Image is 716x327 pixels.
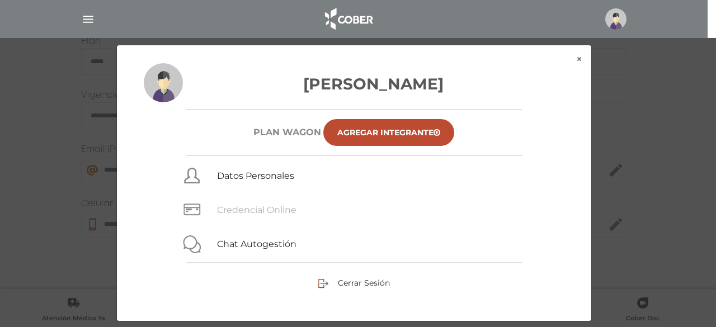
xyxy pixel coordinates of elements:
[144,72,564,96] h3: [PERSON_NAME]
[253,127,321,138] h6: Plan WAGON
[319,6,378,32] img: logo_cober_home-white.png
[605,8,626,30] img: profile-placeholder.svg
[217,170,294,181] a: Datos Personales
[81,12,95,26] img: Cober_menu-lines-white.svg
[217,239,296,249] a: Chat Autogestión
[217,205,296,215] a: Credencial Online
[144,63,183,102] img: profile-placeholder.svg
[318,277,390,287] a: Cerrar Sesión
[338,278,390,288] span: Cerrar Sesión
[567,45,591,73] button: ×
[323,119,454,146] a: Agregar Integrante
[318,278,329,289] img: sign-out.png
